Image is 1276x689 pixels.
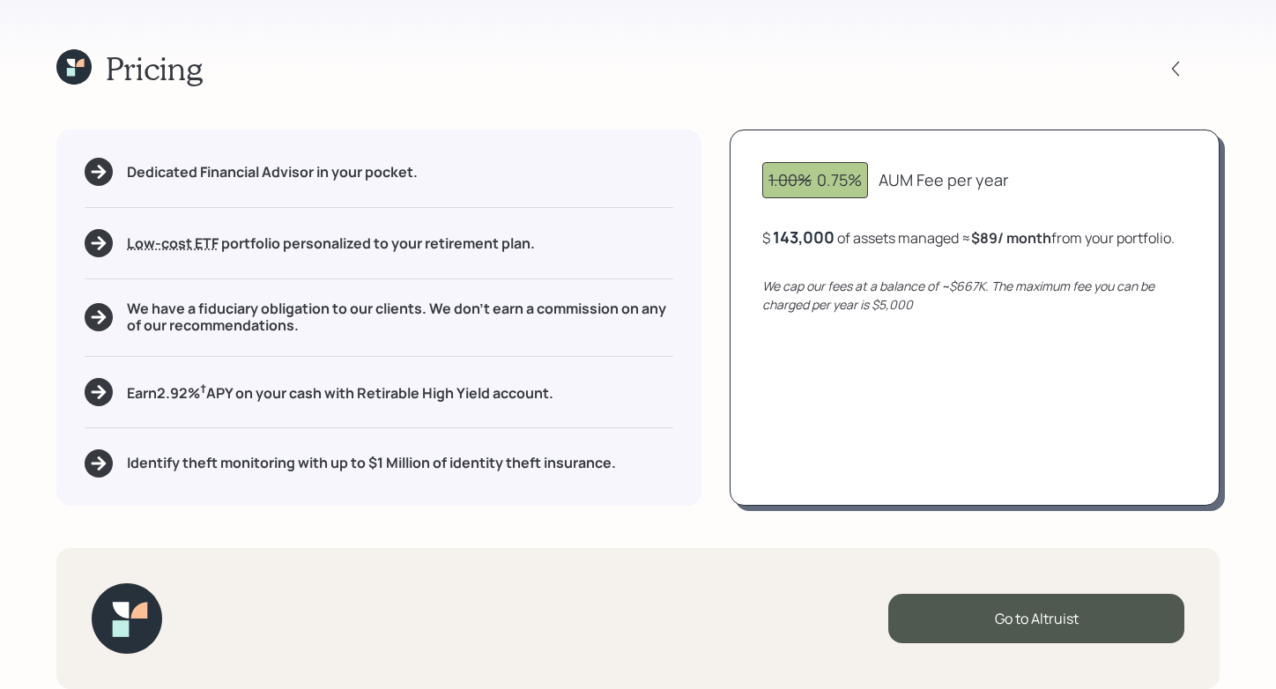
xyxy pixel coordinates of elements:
div: 143,000 [773,226,835,248]
div: AUM Fee per year [879,168,1008,192]
div: 0.75% [768,168,862,192]
h5: Dedicated Financial Advisor in your pocket. [127,164,418,181]
sup: † [200,381,206,396]
h1: Pricing [106,49,203,87]
i: We cap our fees at a balance of ~$667K. The maximum fee you can be charged per year is $5,000 [762,278,1154,313]
span: Low-cost ETF [127,233,219,253]
span: 1.00% [768,169,812,190]
h5: We have a fiduciary obligation to our clients. We don't earn a commission on any of our recommend... [127,300,673,334]
h5: Identify theft monitoring with up to $1 Million of identity theft insurance. [127,455,616,471]
div: $ of assets managed ≈ from your portfolio . [762,226,1175,248]
h5: Earn 2.92 % APY on your cash with Retirable High Yield account. [127,381,553,403]
h5: portfolio personalized to your retirement plan. [127,235,535,252]
div: Go to Altruist [888,594,1184,643]
b: $89 / month [971,228,1051,248]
